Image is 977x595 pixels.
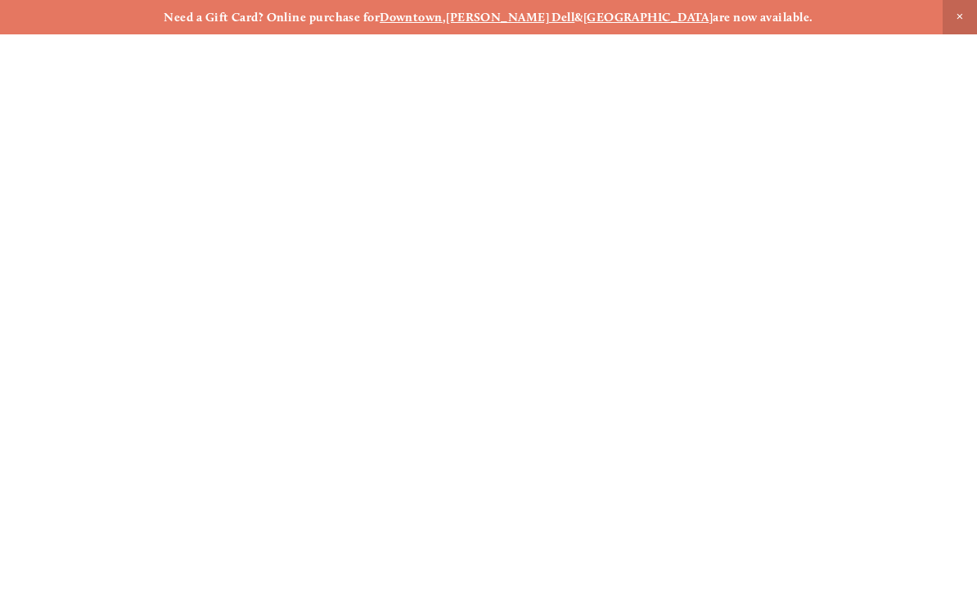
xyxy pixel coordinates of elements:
[574,10,583,25] strong: &
[583,10,714,25] a: [GEOGRAPHIC_DATA]
[446,10,574,25] a: [PERSON_NAME] Dell
[713,10,813,25] strong: are now available.
[380,10,443,25] a: Downtown
[164,10,380,25] strong: Need a Gift Card? Online purchase for
[443,10,446,25] strong: ,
